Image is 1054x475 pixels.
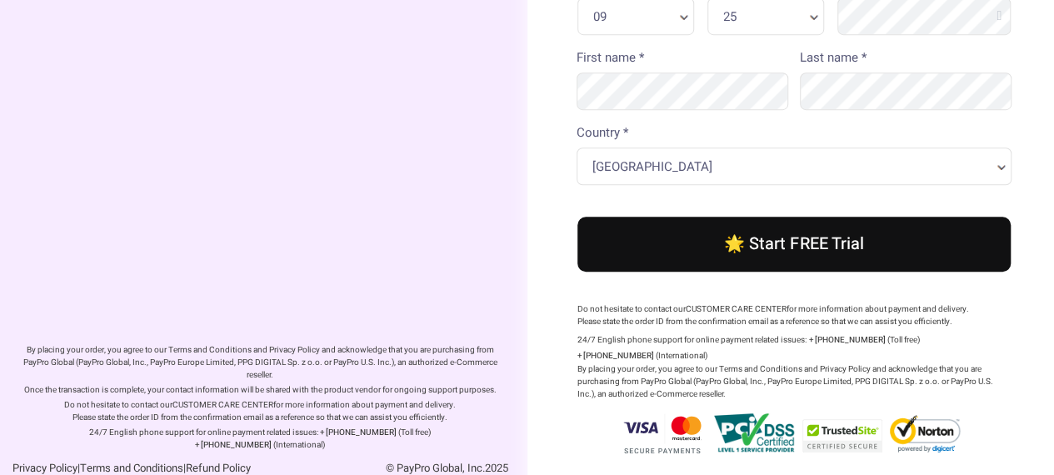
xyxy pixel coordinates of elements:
a: 25 [723,8,823,30]
span: 25 [723,8,802,25]
a: [GEOGRAPHIC_DATA] [592,158,1012,180]
p: 24/7 English phone support for online payment related issues: [89,427,318,438]
button: 🌟 Start FREE Trial [577,217,1012,272]
b: + [PHONE_NUMBER] [320,427,397,438]
p: Do not hesitate to contact our for more information about payment and delivery. Please state the ... [14,399,507,424]
p: By placing your order, you agree to our Terms and Conditions and Privacy Policy and acknowledge t... [577,363,1012,401]
p: Do not hesitate to contact our for more information about payment and delivery. Please state the ... [577,303,1012,328]
span: (Toll free) [887,334,920,346]
a: CUSTOMER CARE CENTER [172,399,273,411]
b: + [PHONE_NUMBER] [195,439,272,451]
p: By placing your order, you agree to our Terms and Conditions and Privacy Policy and acknowledge t... [14,344,507,382]
a: CUSTOMER CARE CENTER [686,303,787,315]
p: 24/7 English phone support for online payment related issues: [577,334,807,346]
b: + [PHONE_NUMBER] [577,350,654,362]
label: Last name * [800,48,867,67]
a: 09 [593,8,693,30]
span: (International) [656,350,707,362]
label: First name * [577,48,644,67]
p: Once the transaction is complete, your contact information will be shared with the product vendor... [14,384,507,397]
span: (Toll free) [398,427,431,438]
span: 09 [593,8,672,25]
label: Country * [577,123,628,142]
span: (International) [273,439,325,451]
span: [GEOGRAPHIC_DATA] [592,158,990,175]
b: + [PHONE_NUMBER] [809,334,886,346]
